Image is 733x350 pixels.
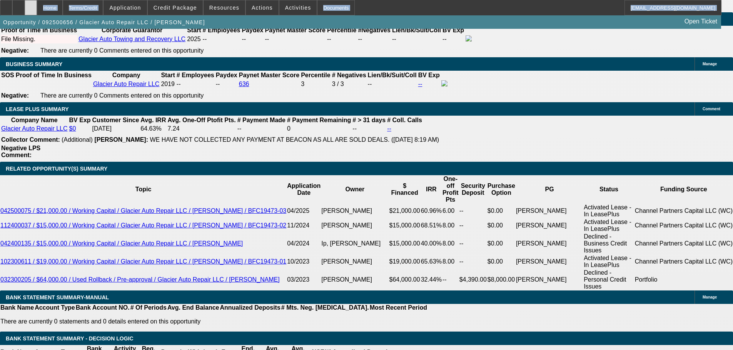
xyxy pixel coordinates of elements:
[239,81,249,87] a: 636
[321,204,389,218] td: [PERSON_NAME]
[583,233,634,254] td: Declined - Business Credit Issues
[634,175,733,204] th: Funding Source
[287,254,321,269] td: 10/2023
[92,125,140,133] td: [DATE]
[92,117,139,123] b: Customer Since
[487,218,516,233] td: $0.00
[421,254,442,269] td: 65.63%
[216,72,237,78] b: Paydex
[78,36,185,42] a: Glacier Auto Towing and Recovery LLC
[703,107,720,111] span: Comment
[516,269,583,290] td: [PERSON_NAME]
[369,304,427,312] th: Most Recent Period
[3,19,205,25] span: Opportunity / 092500656 / Glacier Auto Repair LLC / [PERSON_NAME]
[1,125,68,132] a: Glacier Auto Repair LLC
[34,304,75,312] th: Account Type
[241,35,264,43] td: --
[367,80,417,88] td: --
[237,117,286,123] b: # Payment Made
[421,204,442,218] td: 60.96%
[287,204,321,218] td: 04/2025
[442,218,459,233] td: 8.00
[177,72,214,78] b: # Employees
[487,254,516,269] td: $0.00
[459,175,487,204] th: Security Deposit
[352,125,386,133] td: --
[265,36,325,43] div: --
[389,254,421,269] td: $19,000.00
[442,35,464,43] td: --
[442,233,459,254] td: 8.00
[6,106,69,112] span: LEASE PLUS SUMMARY
[0,276,280,283] a: 032300205 / $64,000.00 / Used Rollback / Pre-approval / Glacier Auto Repair LLC / [PERSON_NAME]
[459,233,487,254] td: --
[1,145,40,158] b: Negative LPS Comment:
[0,207,286,214] a: 042500075 / $21,000.00 / Working Capital / Glacier Auto Repair LLC / [PERSON_NAME] / BFC19473-03
[332,72,366,78] b: # Negatives
[389,204,421,218] td: $21,000.00
[321,269,389,290] td: [PERSON_NAME]
[69,117,91,123] b: BV Exp
[703,295,717,299] span: Manage
[487,175,516,204] th: Purchase Option
[442,204,459,218] td: 6.00
[583,269,634,290] td: Declined - Personal Credit Issues
[187,35,201,43] td: 2025
[332,81,366,88] div: 3 / 3
[287,269,321,290] td: 03/2023
[287,117,351,123] b: # Payment Remaining
[321,218,389,233] td: [PERSON_NAME]
[242,27,263,33] b: Paydex
[140,117,166,123] b: Avg. IRR
[104,0,147,15] button: Application
[583,175,634,204] th: Status
[516,218,583,233] td: [PERSON_NAME]
[389,233,421,254] td: $15,000.00
[93,81,160,87] a: Glacier Auto Repair LLC
[387,117,422,123] b: # Coll. Calls
[204,0,245,15] button: Resources
[239,72,299,78] b: Paynet Master Score
[389,269,421,290] td: $64,000.00
[389,218,421,233] td: $15,000.00
[327,27,356,33] b: Percentile
[109,5,141,11] span: Application
[287,125,351,133] td: 0
[287,233,321,254] td: 04/2024
[634,269,733,290] td: Portfolio
[583,204,634,218] td: Activated Lease - In LeasePlus
[252,5,273,11] span: Actions
[0,258,286,265] a: 102300611 / $19,000.00 / Working Capital / Glacier Auto Repair LLC / [PERSON_NAME] / BFC19473-01
[352,117,386,123] b: # > 31 days
[442,27,464,33] b: BV Exp
[392,35,441,43] td: --
[516,254,583,269] td: [PERSON_NAME]
[94,136,148,143] b: [PERSON_NAME]:
[287,175,321,204] th: Application Date
[321,254,389,269] td: [PERSON_NAME]
[279,0,317,15] button: Activities
[418,72,440,78] b: BV Exp
[0,240,243,247] a: 042400135 / $15,000.00 / Working Capital / Glacier Auto Repair LLC / [PERSON_NAME]
[1,36,77,43] div: File Missing.
[392,27,441,33] b: Lien/Bk/Suit/Coll
[167,304,220,312] th: Avg. End Balance
[285,5,311,11] span: Activities
[209,5,239,11] span: Resources
[6,61,62,67] span: BUSINESS SUMMARY
[246,0,279,15] button: Actions
[287,218,321,233] td: 11/2024
[11,117,58,123] b: Company Name
[634,233,733,254] td: Channel Partners Capital LLC (WC)
[161,72,175,78] b: Start
[167,125,236,133] td: 7.24
[321,233,389,254] td: Ip, [PERSON_NAME]
[62,136,93,143] span: (Additional)
[327,36,356,43] div: --
[459,269,487,290] td: $4,390.00
[202,35,241,43] td: --
[1,47,29,54] b: Negative:
[6,294,109,300] span: BANK STATEMENT SUMMARY-MANUAL
[301,81,330,88] div: 3
[203,27,240,33] b: # Employees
